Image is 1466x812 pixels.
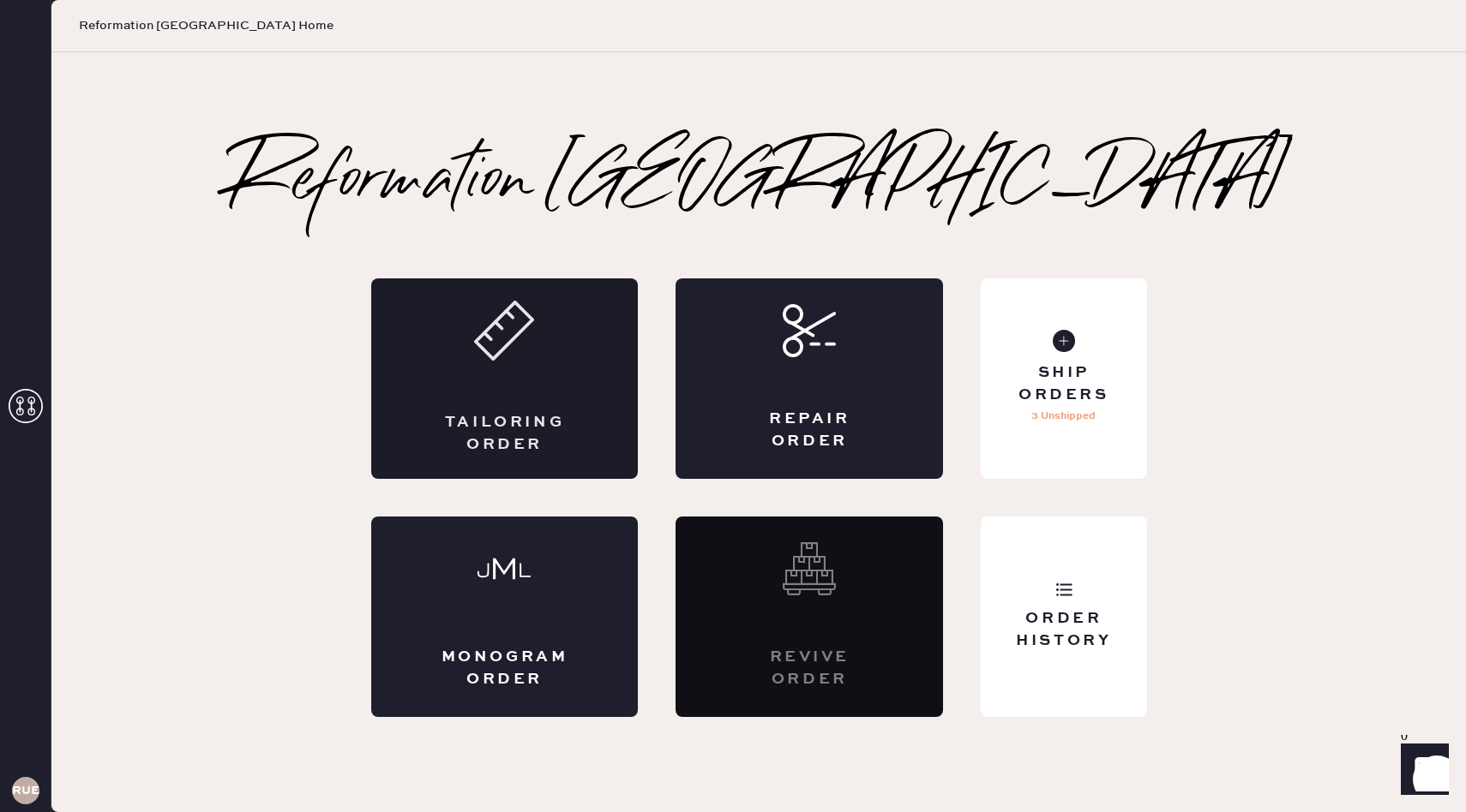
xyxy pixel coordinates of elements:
iframe: Front Chat [1385,735,1458,809]
div: Revive order [744,647,874,690]
div: Ship Orders [994,362,1133,405]
div: Monogram Order [440,647,570,690]
h2: Reformation [GEOGRAPHIC_DATA] [229,148,1289,217]
h3: RUESA [12,785,39,797]
div: Tailoring Order [440,412,570,455]
div: Interested? Contact us at care@hemster.co [676,516,943,717]
span: Reformation [GEOGRAPHIC_DATA] Home [79,17,333,34]
div: Repair Order [744,409,874,451]
div: Order History [994,608,1133,651]
p: 3 Unshipped [1031,406,1096,427]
